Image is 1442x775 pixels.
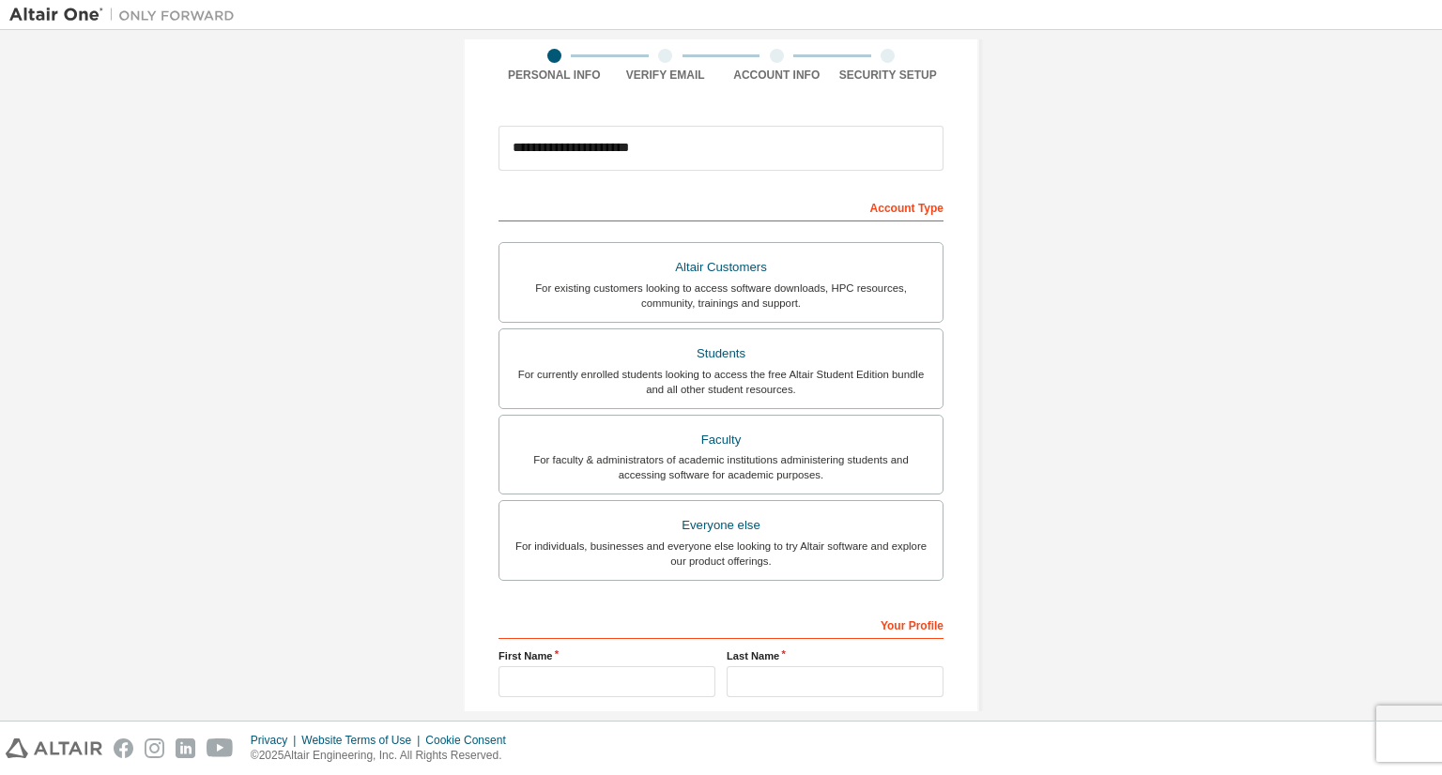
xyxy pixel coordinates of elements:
[511,452,931,482] div: For faculty & administrators of academic institutions administering students and accessing softwa...
[176,738,195,758] img: linkedin.svg
[207,738,234,758] img: youtube.svg
[511,512,931,539] div: Everyone else
[251,733,301,748] div: Privacy
[511,341,931,367] div: Students
[301,733,425,748] div: Website Terms of Use
[145,738,164,758] img: instagram.svg
[610,68,722,83] div: Verify Email
[511,539,931,569] div: For individuals, businesses and everyone else looking to try Altair software and explore our prod...
[499,68,610,83] div: Personal Info
[251,748,517,764] p: © 2025 Altair Engineering, Inc. All Rights Reserved.
[9,6,244,24] img: Altair One
[499,609,943,639] div: Your Profile
[833,68,944,83] div: Security Setup
[721,68,833,83] div: Account Info
[499,648,715,663] label: First Name
[499,191,943,221] div: Account Type
[727,648,943,663] label: Last Name
[511,254,931,281] div: Altair Customers
[114,738,133,758] img: facebook.svg
[6,738,102,758] img: altair_logo.svg
[511,367,931,397] div: For currently enrolled students looking to access the free Altair Student Edition bundle and all ...
[511,427,931,453] div: Faculty
[425,733,516,748] div: Cookie Consent
[499,708,943,723] label: Job Title
[511,281,931,311] div: For existing customers looking to access software downloads, HPC resources, community, trainings ...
